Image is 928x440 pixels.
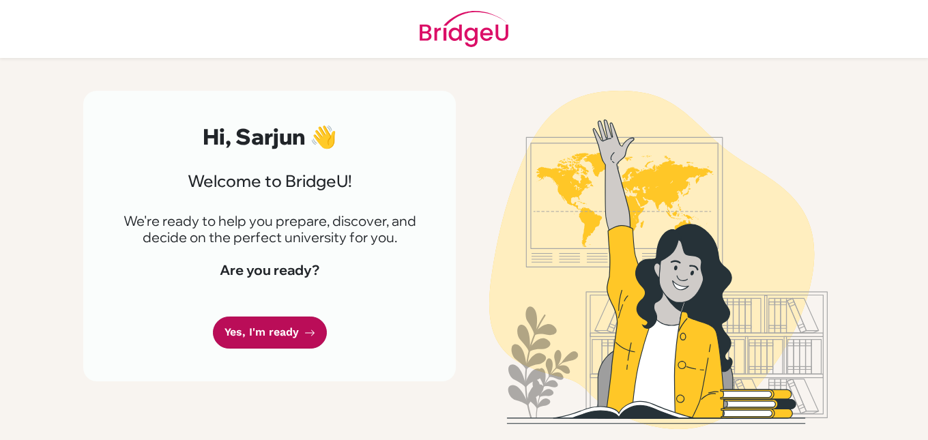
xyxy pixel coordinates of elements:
h3: Welcome to BridgeU! [116,171,423,191]
p: We're ready to help you prepare, discover, and decide on the perfect university for you. [116,213,423,246]
h4: Are you ready? [116,262,423,278]
a: Yes, I'm ready [213,317,327,349]
h2: Hi, Sarjun 👋 [116,123,423,149]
